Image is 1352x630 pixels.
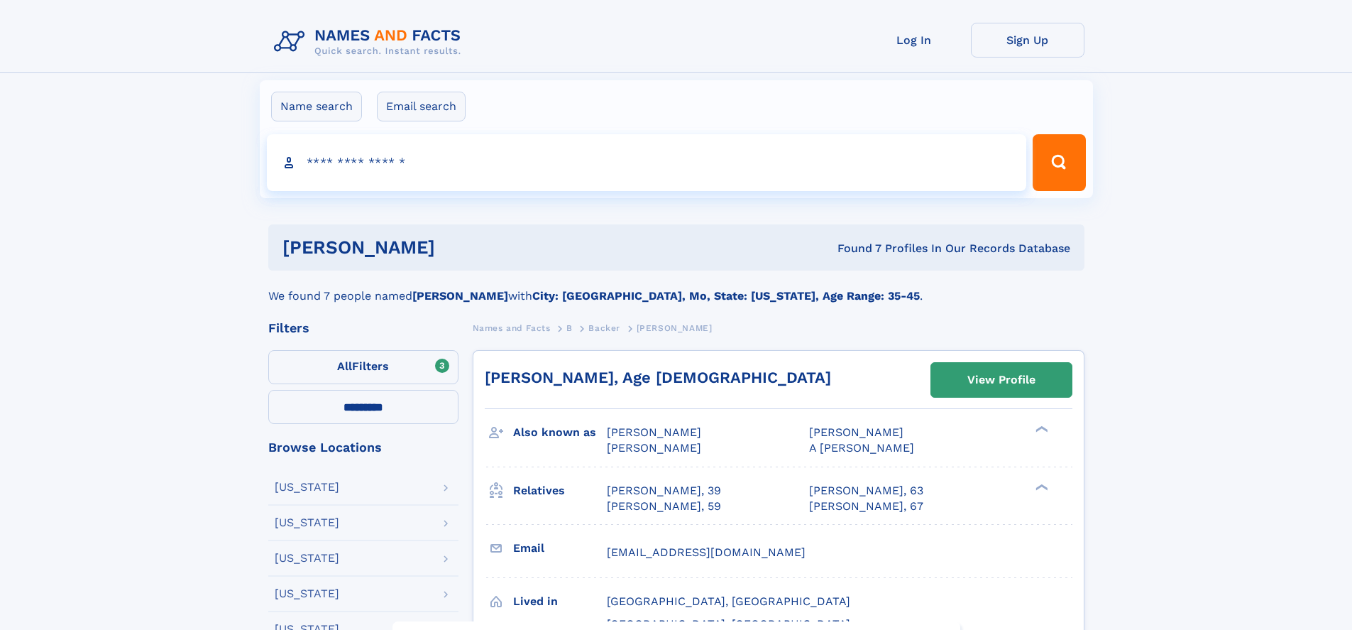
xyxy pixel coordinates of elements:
[532,289,920,303] b: City: [GEOGRAPHIC_DATA], Mo, State: [US_STATE], Age Range: 35-45
[1033,134,1085,191] button: Search Button
[268,23,473,61] img: Logo Names and Facts
[607,499,721,514] a: [PERSON_NAME], 59
[809,499,923,514] a: [PERSON_NAME], 67
[607,483,721,499] a: [PERSON_NAME], 39
[268,322,458,335] div: Filters
[412,289,508,303] b: [PERSON_NAME]
[971,23,1084,58] a: Sign Up
[967,364,1035,396] div: View Profile
[268,271,1084,305] div: We found 7 people named with .
[275,517,339,528] div: [US_STATE]
[513,590,607,614] h3: Lived in
[377,92,466,121] label: Email search
[809,425,903,439] span: [PERSON_NAME]
[275,553,339,564] div: [US_STATE]
[271,92,362,121] label: Name search
[485,369,831,386] a: [PERSON_NAME], Age [DEMOGRAPHIC_DATA]
[513,536,607,560] h3: Email
[636,241,1070,256] div: Found 7 Profiles In Our Records Database
[275,588,339,599] div: [US_STATE]
[607,594,850,608] span: [GEOGRAPHIC_DATA], [GEOGRAPHIC_DATA]
[275,482,339,493] div: [US_STATE]
[857,23,971,58] a: Log In
[607,425,701,439] span: [PERSON_NAME]
[513,479,607,503] h3: Relatives
[588,319,620,337] a: Backer
[473,319,551,337] a: Names and Facts
[931,363,1072,397] a: View Profile
[282,239,637,256] h1: [PERSON_NAME]
[607,545,806,559] span: [EMAIL_ADDRESS][DOMAIN_NAME]
[809,483,923,499] a: [PERSON_NAME], 63
[1032,482,1049,491] div: ❯
[637,323,713,333] span: [PERSON_NAME]
[268,350,458,384] label: Filters
[566,319,573,337] a: B
[566,323,573,333] span: B
[513,420,607,445] h3: Also known as
[588,323,620,333] span: Backer
[809,441,914,455] span: A [PERSON_NAME]
[267,134,1027,191] input: search input
[1032,425,1049,434] div: ❯
[607,441,701,455] span: [PERSON_NAME]
[268,441,458,454] div: Browse Locations
[337,359,352,373] span: All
